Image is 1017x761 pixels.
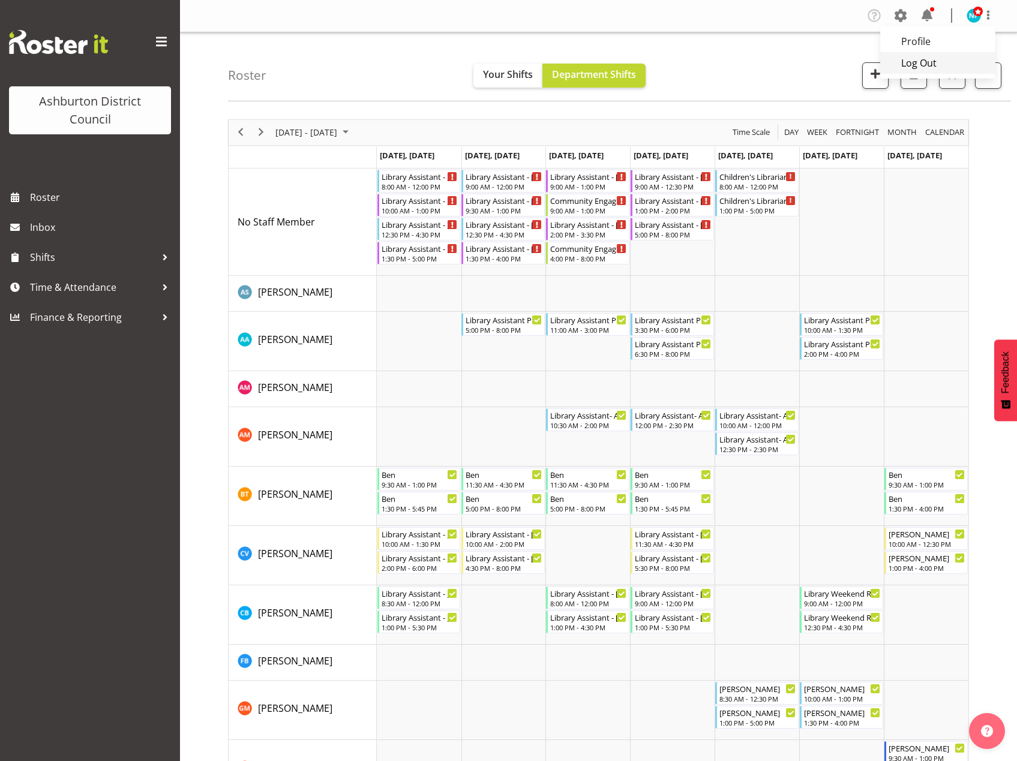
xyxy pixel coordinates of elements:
[461,492,545,515] div: Ben Tomassetti"s event - Ben Begin From Tuesday, February 13, 2024 at 5:00:00 PM GMT+13:00 Ends A...
[382,552,458,564] div: Library Assistant - [PERSON_NAME]
[382,528,458,540] div: Library Assistant - [PERSON_NAME]
[546,492,629,515] div: Ben Tomassetti"s event - Ben Begin From Wednesday, February 14, 2024 at 5:00:00 PM GMT+13:00 Ends...
[804,694,880,703] div: 10:00 AM - 1:00 PM
[550,314,626,326] div: Library Assistant Part-Time - [PERSON_NAME]
[631,408,714,431] div: Anthea Moore"s event - Library Assistant- Anthea Begin From Thursday, February 15, 2024 at 12:00:...
[377,492,461,515] div: Ben Tomassetti"s event - Ben Begin From Monday, February 12, 2024 at 1:30:00 PM GMT+13:00 Ends At...
[550,504,626,513] div: 5:00 PM - 8:00 PM
[466,242,542,254] div: Library Assistant - [PERSON_NAME]
[719,194,796,206] div: Children's Librarian
[834,125,881,140] button: Fortnight
[229,276,377,312] td: Abbie Shirley resource
[635,528,711,540] div: Library Assistant - [PERSON_NAME]
[635,314,711,326] div: Library Assistant Part-Time - [PERSON_NAME]
[715,194,799,216] div: No Staff Member"s event - Children's Librarian Begin From Friday, February 16, 2024 at 1:00:00 PM...
[461,313,545,336] div: Amanda Ackroyd"s event - Library Assistant Part-Time - Amanda Begin From Tuesday, February 13, 20...
[461,194,545,216] div: No Staff Member"s event - Library Assistant - Anna Begin From Tuesday, February 13, 2024 at 9:30:...
[889,552,965,564] div: [PERSON_NAME]
[715,706,799,729] div: Gabriela Marilla"s event - Gabriela Marilla Begin From Friday, February 16, 2024 at 1:00:00 PM GM...
[804,706,880,718] div: [PERSON_NAME]
[382,587,458,599] div: Library Assistant - [PERSON_NAME]
[981,725,993,737] img: help-xxl-2.png
[631,337,714,360] div: Amanda Ackroyd"s event - Library Assistant Part-Time - Amanda Begin From Thursday, February 15, 2...
[889,742,965,754] div: [PERSON_NAME]
[466,468,542,480] div: Ben
[461,170,545,192] div: No Staff Member"s event - Library Assistant - Phoebe Begin From Tuesday, February 13, 2024 at 9:0...
[461,468,545,491] div: Ben Tomassetti"s event - Ben Begin From Tuesday, February 13, 2024 at 11:30:00 AM GMT+13:00 Ends ...
[461,551,545,574] div: Carla Verberne"s event - Library Assistant - Carla Begin From Tuesday, February 13, 2024 at 4:30:...
[271,120,356,145] div: February 12 - 18, 2024
[466,314,542,326] div: Library Assistant Part-Time - [PERSON_NAME]
[715,170,799,192] div: No Staff Member"s event - Children's Librarian Begin From Friday, February 16, 2024 at 8:00:00 AM...
[635,230,711,239] div: 5:00 PM - 8:00 PM
[9,30,108,54] img: Rosterit website logo
[635,504,711,513] div: 1:30 PM - 5:45 PM
[382,480,458,489] div: 9:30 AM - 1:00 PM
[631,586,714,609] div: Celeste Bennett"s event - Library Assistant - Celeste Begin From Thursday, February 15, 2024 at 9...
[550,409,626,421] div: Library Assistant- Anthea
[550,611,626,623] div: Library Assistant - [PERSON_NAME]
[884,492,968,515] div: Ben Tomassetti"s event - Ben Begin From Sunday, February 18, 2024 at 1:30:00 PM GMT+13:00 Ends At...
[719,409,796,421] div: Library Assistant- Anthea
[382,242,458,254] div: Library Assistant - [PERSON_NAME]
[377,242,461,264] div: No Staff Member"s event - Library Assistant - Anna Begin From Monday, February 12, 2024 at 1:30:0...
[804,622,880,632] div: 12:30 PM - 4:30 PM
[550,218,626,230] div: Library Assistant - [PERSON_NAME]
[466,539,542,549] div: 10:00 AM - 2:00 PM
[382,254,458,263] div: 1:30 PM - 5:00 PM
[967,8,981,23] img: nicky-farrell-tully10002.jpg
[483,68,533,81] span: Your Shifts
[889,504,965,513] div: 1:30 PM - 4:00 PM
[631,492,714,515] div: Ben Tomassetti"s event - Ben Begin From Thursday, February 15, 2024 at 1:30:00 PM GMT+13:00 Ends ...
[886,125,919,140] button: Timeline Month
[229,312,377,371] td: Amanda Ackroyd resource
[731,125,771,140] span: Time Scale
[466,170,542,182] div: Library Assistant - [PERSON_NAME]
[800,610,883,633] div: Celeste Bennett"s event - Library Weekend Rotations Begin From Saturday, February 17, 2024 at 12:...
[880,52,995,74] a: Log Out
[377,610,461,633] div: Celeste Bennett"s event - Library Assistant - Celeste Begin From Monday, February 12, 2024 at 1:0...
[550,254,626,263] div: 4:00 PM - 8:00 PM
[631,170,714,192] div: No Staff Member"s event - Library Assistant - Anna Begin From Thursday, February 15, 2024 at 9:00...
[258,285,332,299] a: [PERSON_NAME]
[377,170,461,192] div: No Staff Member"s event - Library Assistant - Phoebe Begin From Monday, February 12, 2024 at 8:00...
[238,215,315,229] a: No Staff Member
[552,68,636,81] span: Department Shifts
[800,682,883,705] div: Gabriela Marilla"s event - Gabriela Begin From Saturday, February 17, 2024 at 10:00:00 AM GMT+13:...
[382,622,458,632] div: 1:00 PM - 5:30 PM
[546,586,629,609] div: Celeste Bennett"s event - Library Assistant - Celeste Begin From Wednesday, February 14, 2024 at ...
[466,206,542,215] div: 9:30 AM - 1:00 PM
[550,492,626,504] div: Ben
[546,610,629,633] div: Celeste Bennett"s event - Library Assistant - Celeste Begin From Wednesday, February 14, 2024 at ...
[804,349,880,359] div: 2:00 PM - 4:00 PM
[466,528,542,540] div: Library Assistant - [PERSON_NAME]
[550,420,626,430] div: 10:30 AM - 2:00 PM
[229,645,377,681] td: Feturi Brown resource
[546,242,629,264] div: No Staff Member"s event - Community Engagement Coordinator Begin From Wednesday, February 14, 202...
[229,681,377,740] td: Gabriela Marilla resource
[880,31,995,52] a: Profile
[804,611,880,623] div: Library Weekend Rotations
[550,194,626,206] div: Community Engagement Coordinator
[546,408,629,431] div: Anthea Moore"s event - Library Assistant- Anthea Begin From Wednesday, February 14, 2024 at 10:30...
[258,546,332,561] a: [PERSON_NAME]
[229,169,377,276] td: No Staff Member resource
[924,125,965,140] span: calendar
[466,218,542,230] div: Library Assistant - [PERSON_NAME]
[889,480,965,489] div: 9:30 AM - 1:00 PM
[635,492,711,504] div: Ben
[715,432,799,455] div: Anthea Moore"s event - Library Assistant- Anthea Begin From Friday, February 16, 2024 at 12:30:00...
[549,150,604,161] span: [DATE], [DATE]
[461,527,545,550] div: Carla Verberne"s event - Library Assistant - Carla Begin From Tuesday, February 13, 2024 at 10:00...
[377,527,461,550] div: Carla Verberne"s event - Library Assistant - Carla Begin From Monday, February 12, 2024 at 10:00:...
[631,551,714,574] div: Carla Verberne"s event - Library Assistant - Carla Begin From Thursday, February 15, 2024 at 5:30...
[635,170,711,182] div: Library Assistant - [PERSON_NAME]
[550,170,626,182] div: Library Assistant - [PERSON_NAME]
[258,654,332,668] a: [PERSON_NAME]
[30,188,174,206] span: Roster
[884,527,968,550] div: Carla Verberne"s event - Carla Begin From Sunday, February 18, 2024 at 10:00:00 AM GMT+13:00 Ends...
[258,488,332,501] span: [PERSON_NAME]
[382,206,458,215] div: 10:00 AM - 1:00 PM
[635,468,711,480] div: Ben
[382,194,458,206] div: Library Assistant - [PERSON_NAME]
